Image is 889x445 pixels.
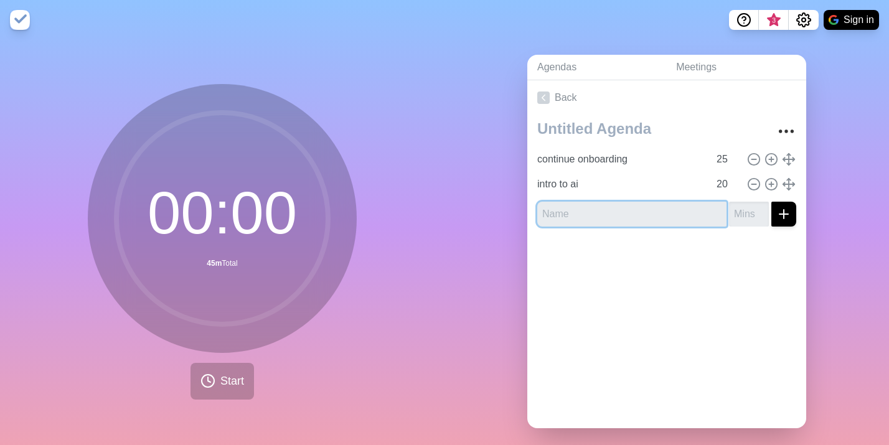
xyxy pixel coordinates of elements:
button: Settings [789,10,819,30]
button: What’s new [759,10,789,30]
span: Start [220,373,244,390]
input: Mins [712,147,741,172]
button: Help [729,10,759,30]
input: Name [537,202,727,227]
span: 3 [769,16,779,26]
a: Back [527,80,806,115]
button: Start [190,363,254,400]
button: Sign in [824,10,879,30]
input: Name [532,147,709,172]
button: More [774,119,799,144]
input: Name [532,172,709,197]
img: google logo [829,15,839,25]
img: timeblocks logo [10,10,30,30]
a: Meetings [666,55,806,80]
input: Mins [729,202,769,227]
a: Agendas [527,55,666,80]
input: Mins [712,172,741,197]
